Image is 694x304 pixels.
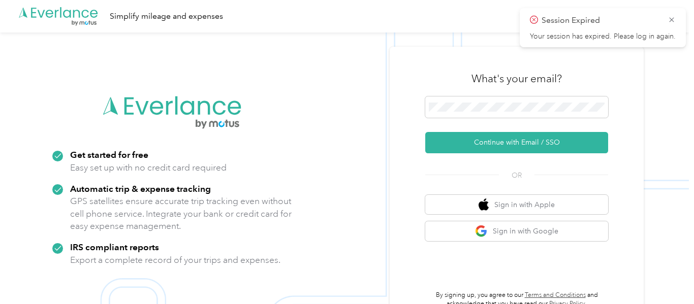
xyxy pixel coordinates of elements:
p: GPS satellites ensure accurate trip tracking even without cell phone service. Integrate your bank... [70,195,292,232]
h3: What's your email? [471,72,562,86]
a: Terms and Conditions [525,291,586,299]
button: Continue with Email / SSO [425,132,608,153]
button: apple logoSign in with Apple [425,195,608,215]
strong: IRS compliant reports [70,242,159,252]
strong: Get started for free [70,149,148,160]
p: Easy set up with no credit card required [70,161,227,174]
p: Your session has expired. Please log in again. [530,32,676,41]
span: OR [499,170,534,181]
img: apple logo [479,198,489,211]
strong: Automatic trip & expense tracking [70,183,211,194]
p: Export a complete record of your trips and expenses. [70,254,280,266]
img: google logo [475,225,488,238]
iframe: Everlance-gr Chat Button Frame [637,247,694,304]
button: google logoSign in with Google [425,221,608,241]
div: Simplify mileage and expenses [110,10,223,23]
p: Session Expired [542,14,660,27]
